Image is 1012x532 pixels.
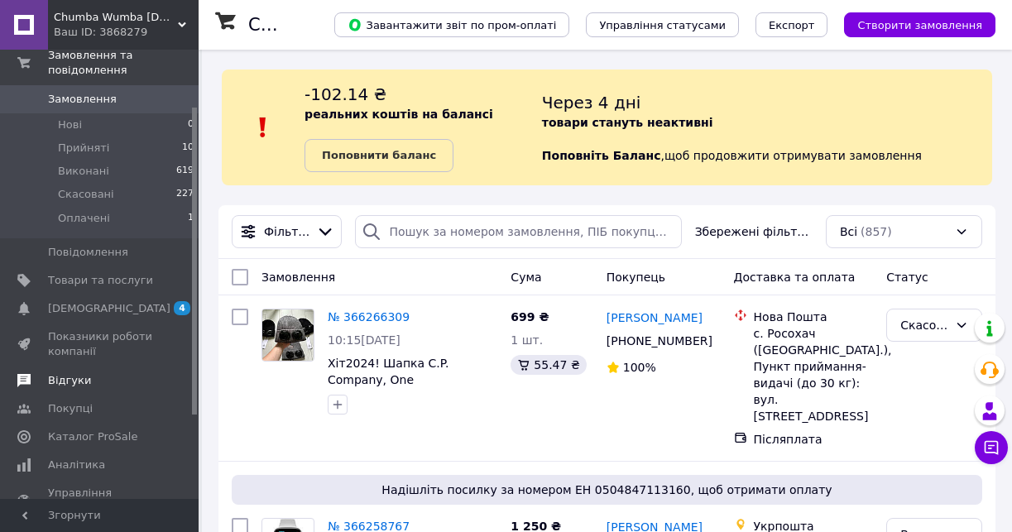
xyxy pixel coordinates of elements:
span: Аналітика [48,458,105,472]
span: [DEMOGRAPHIC_DATA] [48,301,170,316]
h1: Список замовлень [248,15,416,35]
span: Створити замовлення [857,19,982,31]
span: Chumba Wumba com.ua [54,10,178,25]
div: Післяплата [754,431,874,448]
span: Фільтри [264,223,309,240]
a: Фото товару [261,309,314,362]
span: Замовлення та повідомлення [48,48,199,78]
div: Ваш ID: 3868279 [54,25,199,40]
span: Статус [886,271,928,284]
a: Поповнити баланс [305,139,453,172]
b: Поповніть Баланс [542,149,661,162]
span: Оплачені [58,211,110,226]
a: Хіт2024! Шапка C.P. Сompany, One size(універсальний розмір), Унісекс, у 2 кольорах(Чорний, Сірий). [328,357,496,436]
span: Управління статусами [599,19,726,31]
b: Поповнити баланс [322,149,436,161]
b: товари стануть неактивні [542,116,713,129]
span: Збережені фільтри: [695,223,813,240]
span: Повідомлення [48,245,128,260]
span: Каталог ProSale [48,429,137,444]
div: 55.47 ₴ [511,355,586,375]
div: , щоб продовжити отримувати замовлення [542,83,992,172]
span: Прийняті [58,141,109,156]
span: Через 4 дні [542,93,641,113]
span: Експорт [769,19,815,31]
span: Скасовані [58,187,114,202]
span: 10 [182,141,194,156]
span: Відгуки [48,373,91,388]
span: Управління сайтом [48,486,153,515]
span: Cума [511,271,541,284]
input: Пошук за номером замовлення, ПІБ покупця, номером телефону, Email, номером накладної [355,215,681,248]
span: (857) [861,225,892,238]
button: Чат з покупцем [975,431,1008,464]
a: [PERSON_NAME] [607,309,703,326]
span: Надішліть посилку за номером ЕН 0504847113160, щоб отримати оплату [238,482,976,498]
span: 4 [174,301,190,315]
div: Нова Пошта [754,309,874,325]
span: Замовлення [261,271,335,284]
img: Фото товару [262,309,314,361]
button: Експорт [755,12,828,37]
span: Товари та послуги [48,273,153,288]
span: 0 [188,117,194,132]
a: Створити замовлення [827,17,995,31]
span: 1 [188,211,194,226]
span: 100% [623,361,656,374]
div: с. Росохач ([GEOGRAPHIC_DATA].), Пункт приймання-видачі (до 30 кг): вул. [STREET_ADDRESS] [754,325,874,424]
span: Завантажити звіт по пром-оплаті [348,17,556,32]
div: Скасовано [900,316,948,334]
span: Виконані [58,164,109,179]
span: Покупець [607,271,665,284]
span: Покупці [48,401,93,416]
span: Замовлення [48,92,117,107]
span: 1 шт. [511,333,543,347]
button: Створити замовлення [844,12,995,37]
span: Доставка та оплата [734,271,856,284]
button: Управління статусами [586,12,739,37]
span: 227 [176,187,194,202]
span: 699 ₴ [511,310,549,324]
div: [PHONE_NUMBER] [603,329,708,352]
button: Завантажити звіт по пром-оплаті [334,12,569,37]
span: Нові [58,117,82,132]
span: 10:15[DATE] [328,333,400,347]
img: :exclamation: [251,115,276,140]
b: реальних коштів на балансі [305,108,493,121]
span: Показники роботи компанії [48,329,153,359]
span: Всі [840,223,857,240]
a: № 366266309 [328,310,410,324]
span: -102.14 ₴ [305,84,386,104]
span: 619 [176,164,194,179]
